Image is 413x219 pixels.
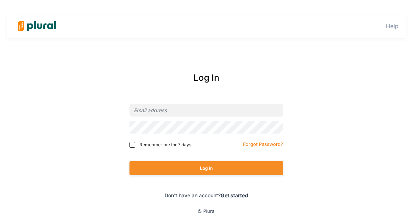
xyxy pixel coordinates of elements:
[197,209,216,214] small: © Plural
[243,142,283,147] small: Forgot Password?
[129,161,283,175] button: Log In
[104,71,309,84] div: Log In
[221,192,248,198] a: Get started
[243,140,283,147] a: Forgot Password?
[129,104,283,117] input: Email address
[12,13,62,39] img: Logo for Plural
[129,142,135,148] input: Remember me for 7 days
[386,22,399,30] a: Help
[140,142,191,148] span: Remember me for 7 days
[104,191,309,199] div: Don't have an account?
